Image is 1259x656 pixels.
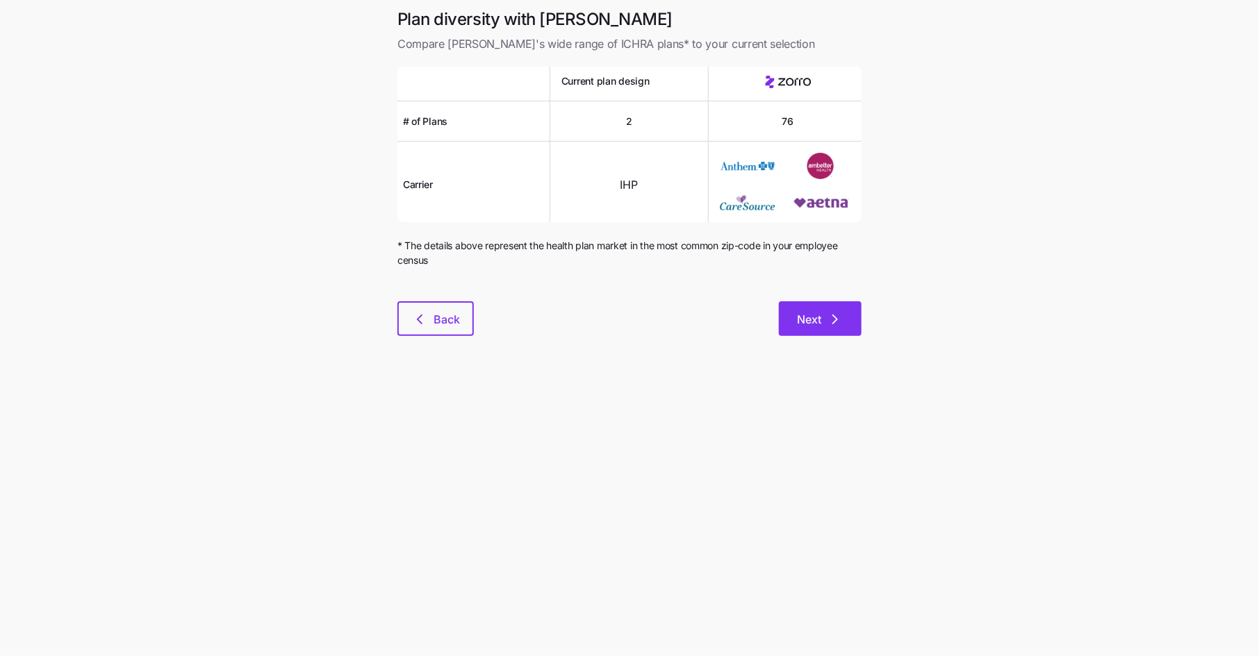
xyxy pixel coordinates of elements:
[434,311,460,328] span: Back
[620,176,639,194] span: IHP
[561,74,650,88] span: Current plan design
[403,178,433,192] span: Carrier
[720,153,775,179] img: Carrier
[403,115,447,128] span: # of Plans
[397,301,474,336] button: Back
[720,190,775,217] img: Carrier
[626,115,632,128] span: 2
[397,8,862,30] h1: Plan diversity with [PERSON_NAME]
[782,115,793,128] span: 76
[793,190,849,217] img: Carrier
[793,153,849,179] img: Carrier
[779,301,862,336] button: Next
[397,35,862,53] span: Compare [PERSON_NAME]'s wide range of ICHRA plans* to your current selection
[797,311,821,328] span: Next
[397,239,862,267] span: * The details above represent the health plan market in the most common zip-code in your employee...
